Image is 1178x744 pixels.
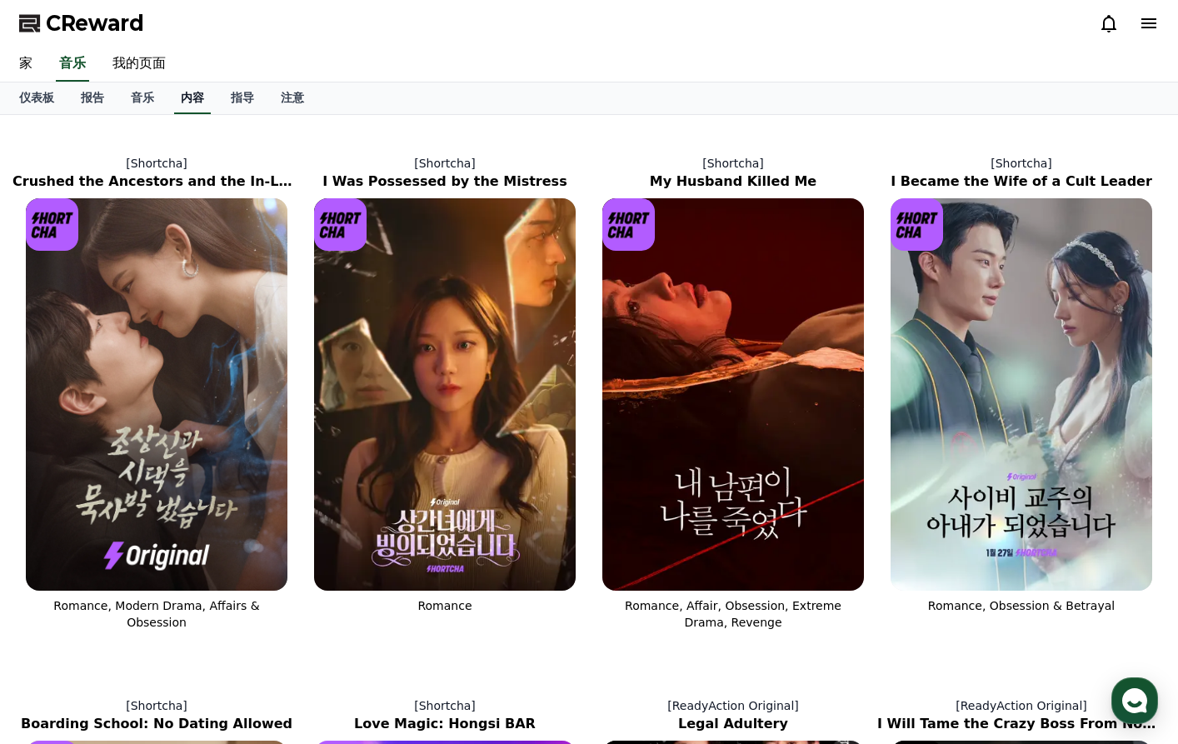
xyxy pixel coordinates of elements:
h2: I Was Possessed by the Mistress [301,172,589,192]
a: Powered byChannel Talk [95,315,230,328]
a: 音乐 [117,82,167,114]
a: Home [5,528,110,570]
font: CReward [46,12,144,35]
font: 家 [19,55,32,71]
a: 我的页面 [99,47,179,82]
a: [Shortcha] I Was Possessed by the Mistress I Was Possessed by the Mistress [object Object] Logo R... [301,142,589,644]
h1: CReward [20,125,117,152]
button: See business hours [175,132,305,152]
a: [Shortcha] I Became the Wife of a Cult Leader I Became the Wife of a Cult Leader [object Object] ... [877,142,1166,644]
p: [Shortcha] [589,155,877,172]
font: 内容 [181,91,204,104]
font: 音乐 [131,91,154,104]
font: 注意 [281,91,304,104]
div: 是的 [68,192,293,208]
font: 音乐 [59,55,86,71]
p: [Shortcha] [301,697,589,714]
img: [object Object] Logo [602,198,655,251]
p: [Shortcha] [12,697,301,714]
img: I Was Possessed by the Mistress [314,198,576,591]
h2: Legal Adultery [589,714,877,734]
a: 报告 [67,82,117,114]
a: 注意 [267,82,317,114]
h2: I Will Tame the Crazy Boss From Now On [877,714,1166,734]
img: [object Object] Logo [314,198,367,251]
font: 指导 [231,91,254,104]
span: Enter a message. [35,240,143,257]
a: Settings [215,528,320,570]
a: [Shortcha] Crushed the Ancestors and the In-Laws Crushed the Ancestors and the In-Laws [object Ob... [12,142,301,644]
a: 家 [6,47,46,82]
span: Messages [138,554,187,567]
span: Romance, Modern Drama, Affairs & Obsession [53,599,259,629]
h2: Crushed the Ancestors and the In-Laws [12,172,301,192]
span: Powered by [112,316,230,327]
font: 仪表板 [19,91,54,104]
span: See business hours [182,134,287,149]
a: 内容 [174,82,211,114]
a: Enter a message. [23,228,302,268]
a: Messages [110,528,215,570]
p: [Shortcha] [12,155,301,172]
a: CReward [19,10,144,37]
p: [Shortcha] [877,155,1166,172]
a: 音乐 [56,47,89,82]
h2: My Husband Killed Me [589,172,877,192]
span: Romance, Obsession & Betrayal [928,599,1115,612]
span: Romance, Affair, Obsession, Extreme Drama, Revenge [625,599,841,629]
img: Crushed the Ancestors and the In-Laws [26,198,287,591]
div: CReward [68,177,126,192]
h2: I Became the Wife of a Cult Leader [877,172,1166,192]
font: 报告 [81,91,104,104]
span: Home [42,553,72,567]
p: [ReadyAction Original] [877,697,1166,714]
b: Channel Talk [165,316,231,327]
a: 仪表板 [6,82,67,114]
img: My Husband Killed Me [602,198,864,591]
a: 指导 [217,82,267,114]
p: [Shortcha] [301,155,589,172]
span: Settings [247,553,287,567]
h2: Boarding School: No Dating Allowed [12,714,301,734]
a: CRewardJust now 是的 [20,170,305,218]
h2: Love Magic: Hongsi BAR [301,714,589,734]
img: I Became the Wife of a Cult Leader [891,198,1152,591]
p: [ReadyAction Original] [589,697,877,714]
span: Romance [417,599,472,612]
a: [Shortcha] My Husband Killed Me My Husband Killed Me [object Object] Logo Romance, Affair, Obsess... [589,142,877,644]
img: [object Object] Logo [26,198,78,251]
img: [object Object] Logo [891,198,943,251]
div: Just now [134,177,176,191]
span: Will respond in minutes [113,275,231,288]
font: 我的页面 [112,55,166,71]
